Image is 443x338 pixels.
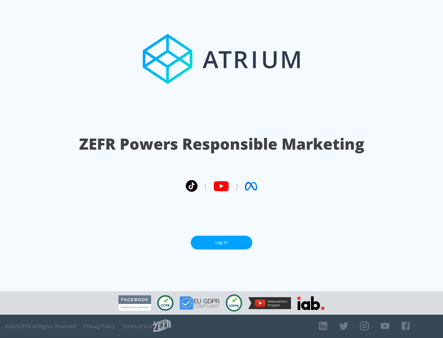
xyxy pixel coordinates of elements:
span: | [204,182,207,191]
span: © 2025 ZEFR All Rights Reserved [5,323,76,329]
img: CCPA Compliant [157,295,174,311]
a: Log In [191,236,252,250]
img: Facebook Marketing Partner [118,295,151,311]
a: Terms of Use [122,323,153,329]
h1: ZEFR Powers Responsible Marketing [79,133,364,155]
img: IAB [297,296,325,310]
img: YouTube Measurement Program [248,297,291,309]
a: Privacy Policy [83,323,115,329]
span: | [235,182,239,191]
img: COPPA Compliant [226,294,242,312]
img: GDPR Compliant [180,296,220,310]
